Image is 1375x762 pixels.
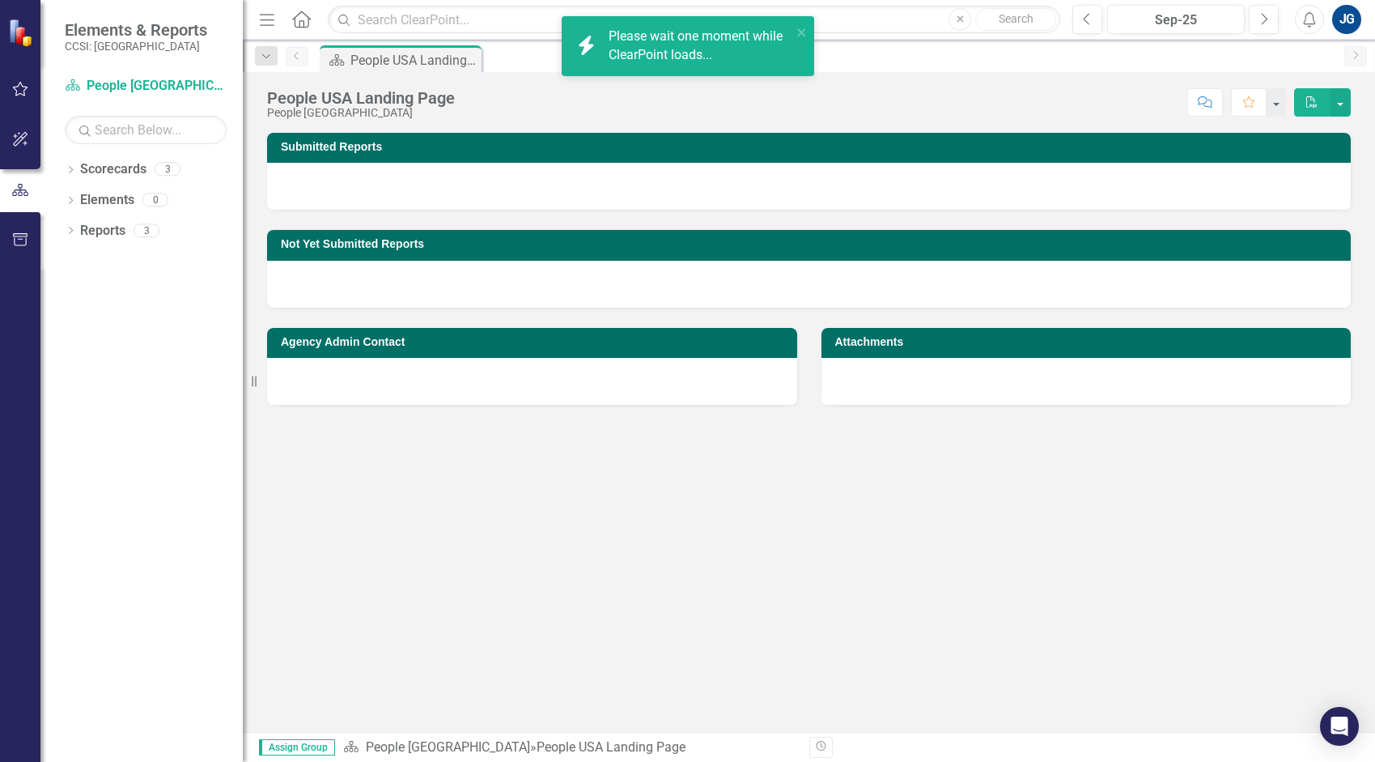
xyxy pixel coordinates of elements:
[281,336,789,348] h3: Agency Admin Contact
[281,141,1343,153] h3: Submitted Reports
[999,12,1033,25] span: Search
[65,116,227,144] input: Search Below...
[366,739,530,755] a: People [GEOGRAPHIC_DATA]
[609,28,791,65] div: Please wait one moment while ClearPoint loads...
[65,77,227,96] a: People [GEOGRAPHIC_DATA]
[80,160,146,179] a: Scorecards
[142,194,168,207] div: 0
[65,20,207,40] span: Elements & Reports
[835,336,1343,348] h3: Attachments
[267,89,455,107] div: People USA Landing Page
[343,739,797,757] div: »
[975,8,1056,31] button: Search
[267,107,455,119] div: People [GEOGRAPHIC_DATA]
[1332,5,1361,34] button: JG
[65,40,207,53] small: CCSI: [GEOGRAPHIC_DATA]
[350,50,477,70] div: People USA Landing Page
[537,739,685,755] div: People USA Landing Page
[134,223,159,237] div: 3
[1107,5,1245,34] button: Sep-25
[8,19,36,47] img: ClearPoint Strategy
[80,191,134,210] a: Elements
[1113,11,1239,30] div: Sep-25
[328,6,1060,34] input: Search ClearPoint...
[281,238,1343,250] h3: Not Yet Submitted Reports
[80,222,125,241] a: Reports
[796,23,808,41] button: close
[155,163,180,177] div: 3
[1320,707,1359,746] div: Open Intercom Messenger
[259,739,335,756] span: Assign Group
